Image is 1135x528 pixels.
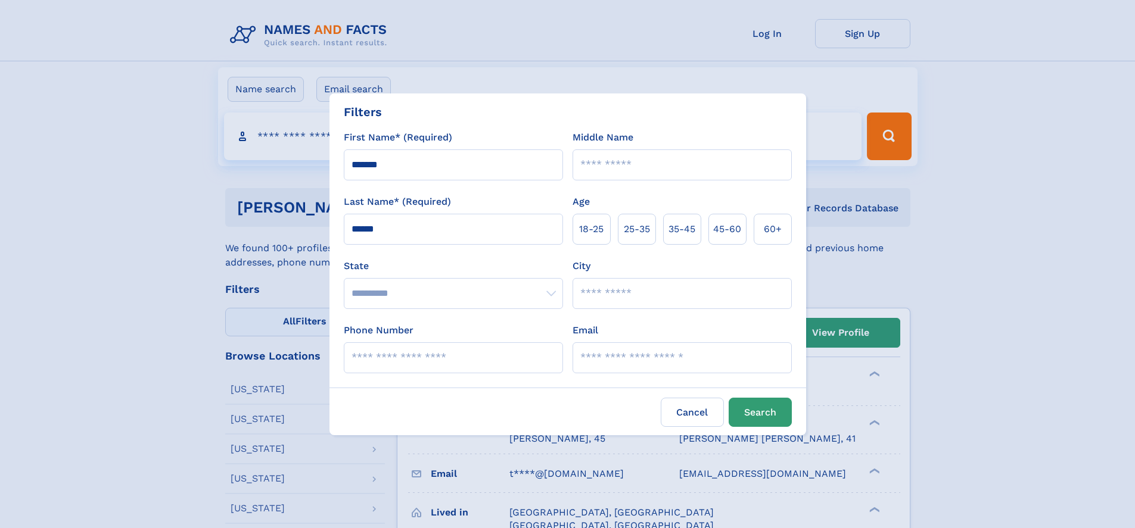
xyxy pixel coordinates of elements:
div: Filters [344,103,382,121]
label: Last Name* (Required) [344,195,451,209]
span: 25‑35 [624,222,650,236]
span: 45‑60 [713,222,741,236]
label: Cancel [661,398,724,427]
label: Age [573,195,590,209]
label: State [344,259,563,273]
label: First Name* (Required) [344,130,452,145]
label: Email [573,323,598,338]
label: Middle Name [573,130,633,145]
label: Phone Number [344,323,413,338]
label: City [573,259,590,273]
button: Search [729,398,792,427]
span: 18‑25 [579,222,604,236]
span: 60+ [764,222,782,236]
span: 35‑45 [668,222,695,236]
